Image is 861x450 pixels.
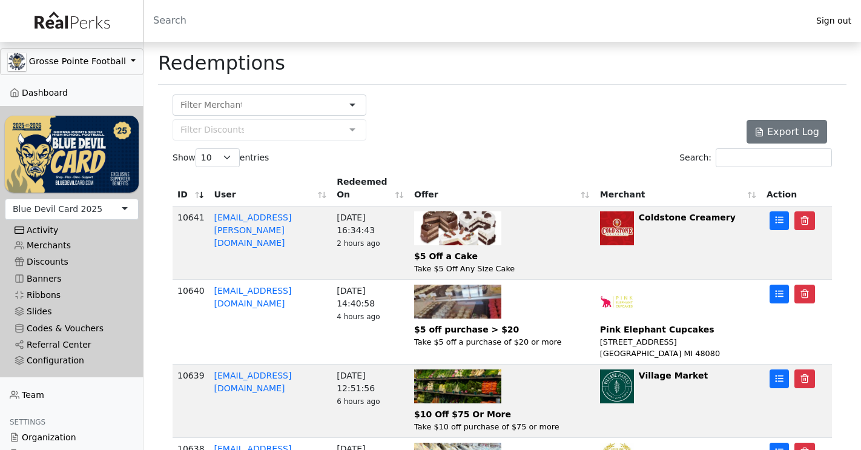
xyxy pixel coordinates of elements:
[214,286,292,308] a: [EMAIL_ADDRESS][DOMAIN_NAME]
[639,369,708,382] div: Village Market
[414,323,561,336] div: $5 off purchase > $20
[214,213,292,248] a: [EMAIL_ADDRESS][PERSON_NAME][DOMAIN_NAME]
[716,148,832,167] input: Search:
[173,171,209,207] th: ID: activate to sort column ascending
[143,6,807,35] input: Search
[600,323,757,336] div: Pink Elephant Cupcakes
[414,408,559,421] div: $10 Off $75 Or More
[214,371,292,393] a: [EMAIL_ADDRESS][DOMAIN_NAME]
[762,171,832,207] th: Action
[332,171,409,207] th: Redeemed On: activate to sort column ascending
[337,239,380,248] span: 2 hours ago
[15,225,129,236] div: Activity
[209,171,332,207] th: User: activate to sort column ascending
[173,365,209,438] td: 10639
[180,124,244,136] input: Filter Discounts
[600,336,757,359] div: [STREET_ADDRESS] [GEOGRAPHIC_DATA] MI 48080
[414,250,515,263] div: $5 Off a Cake
[409,171,595,207] th: Offer: activate to sort column ascending
[747,120,827,144] button: Export Log
[595,171,762,207] th: Merchant: activate to sort column ascending
[414,369,501,403] img: zy1cLPiSBazI8vV8WfvXtRxhrh4PPOgMeL84lJYF.png
[639,211,736,224] div: Coldstone Creamery
[5,237,139,254] a: Merchants
[414,285,501,319] img: GW0w96EuCLpYedI6Ly84TbzlZa6vx8kN7IZCh4Jc.jpg
[28,7,115,35] img: real_perks_logo-01.svg
[10,418,45,426] span: Settings
[180,99,242,111] input: Filter Merchant
[5,337,139,353] a: Referral Center
[600,211,757,250] a: Coldstone Creamery
[5,271,139,287] a: Banners
[173,148,269,167] label: Show entries
[5,254,139,270] a: Discounts
[15,356,129,366] div: Configuration
[600,285,634,319] img: A8Yd2YrHDcTwZi10JPOJUbFuzbCdjMeTewvdLT4X.jpg
[679,148,832,167] label: Search:
[5,116,139,192] img: WvZzOez5OCqmO91hHZfJL7W2tJ07LbGMjwPPNJwI.png
[414,421,559,432] div: Take $10 off purchase of $75 or more
[600,369,757,408] a: Village Market
[332,207,409,280] td: [DATE] 16:34:43
[600,369,634,403] img: ri3g88DA5AKgtp4AAnIdwQFvA0TUxpslzpbS3Akl.jpg
[807,13,861,29] a: Sign out
[414,211,501,245] img: Pgubjnyb9woQ33m5sQYOKdK6vLyehI6a2jlxIfJy.jpg
[196,148,240,167] select: Showentries
[5,287,139,303] a: Ribbons
[332,280,409,365] td: [DATE] 14:40:58
[600,285,757,359] a: Pink Elephant Cupcakes [STREET_ADDRESS] [GEOGRAPHIC_DATA] MI 48080
[414,369,590,432] a: $10 Off $75 Or More Take $10 off purchase of $75 or more
[173,280,209,365] td: 10640
[414,211,590,274] a: $5 Off a Cake Take $5 Off Any Size Cake
[414,336,561,348] div: Take $5 off a purchase of $20 or more
[600,211,634,245] img: m8YHVov9nAytvsbBYj2rmtgcGlSefBl0Cw1Yd3Wp.jpg
[337,397,380,406] span: 6 hours ago
[173,207,209,280] td: 10641
[5,320,139,337] a: Codes & Vouchers
[158,51,285,74] h1: Redemptions
[414,263,515,274] div: Take $5 Off Any Size Cake
[337,313,380,321] span: 4 hours ago
[13,203,102,216] div: Blue Devil Card 2025
[5,303,139,320] a: Slides
[767,126,819,137] span: Export Log
[414,285,590,348] a: $5 off purchase > $20 Take $5 off a purchase of $20 or more
[332,365,409,438] td: [DATE] 12:51:56
[8,53,26,71] img: GAa1zriJJmkmu1qRtUwg8x1nQwzlKm3DoqW9UgYl.jpg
